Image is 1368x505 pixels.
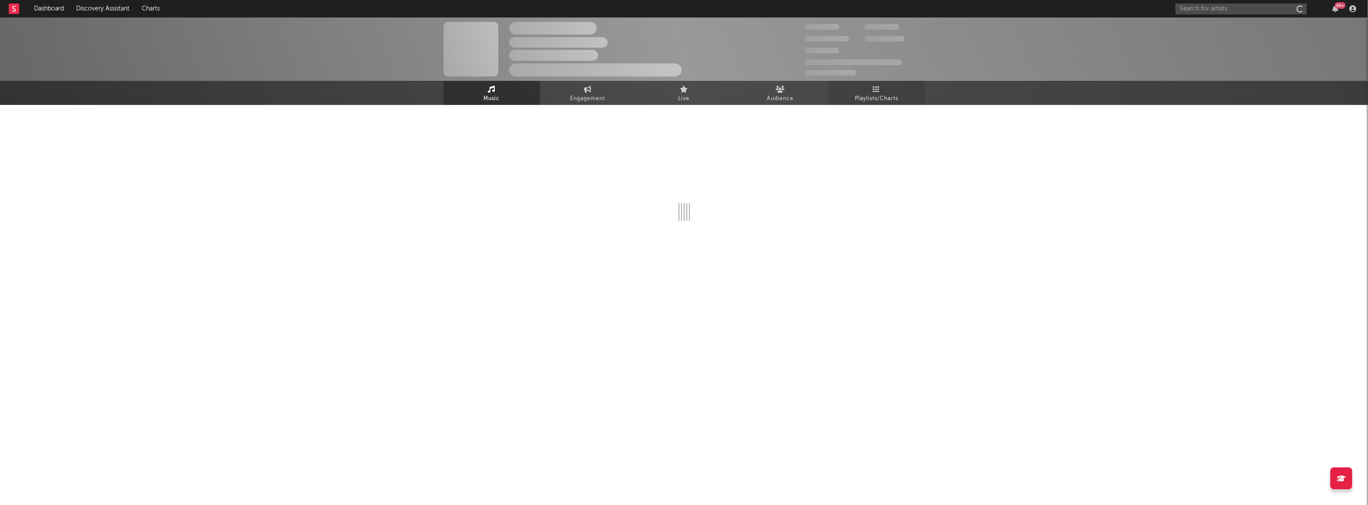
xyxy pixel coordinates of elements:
[829,81,925,105] a: Playlists/Charts
[636,81,732,105] a: Live
[483,94,500,104] span: Music
[855,94,898,104] span: Playlists/Charts
[1335,2,1346,9] div: 99 +
[864,24,899,30] span: 100.000
[805,59,903,65] span: 50.000.000 Monthly Listeners
[444,81,540,105] a: Music
[1176,3,1307,14] input: Search for artists
[805,24,840,30] span: 300.000
[767,94,794,104] span: Audience
[864,36,905,42] span: 1.000.000
[805,70,856,76] span: Jump Score: 85.0
[1332,5,1338,12] button: 99+
[732,81,829,105] a: Audience
[540,81,636,105] a: Engagement
[805,48,839,53] span: 100.000
[679,94,690,104] span: Live
[570,94,605,104] span: Engagement
[805,36,849,42] span: 50.000.000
